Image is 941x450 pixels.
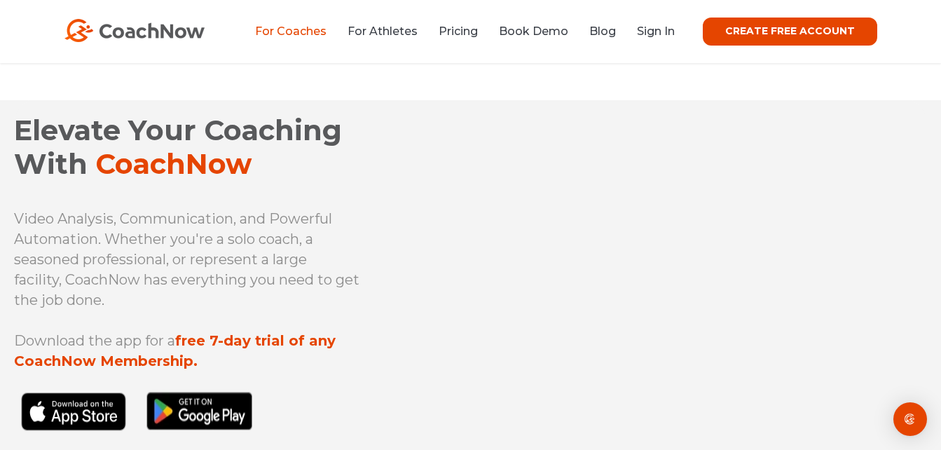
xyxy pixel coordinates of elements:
[14,209,359,311] p: Video Analysis, Communication, and Powerful Automation. Whether you're a solo coach, a seasoned p...
[14,331,359,371] p: Download the app for a
[415,134,927,425] iframe: YouTube video player
[64,19,205,42] img: CoachNow Logo
[637,25,675,38] a: Sign In
[439,25,478,38] a: Pricing
[589,25,616,38] a: Blog
[348,25,418,38] a: For Athletes
[255,25,327,38] a: For Coaches
[893,402,927,436] div: Open Intercom Messenger
[499,25,568,38] a: Book Demo
[14,332,336,369] strong: free 7-day trial of any CoachNow Membership.
[703,18,877,46] a: CREATE FREE ACCOUNT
